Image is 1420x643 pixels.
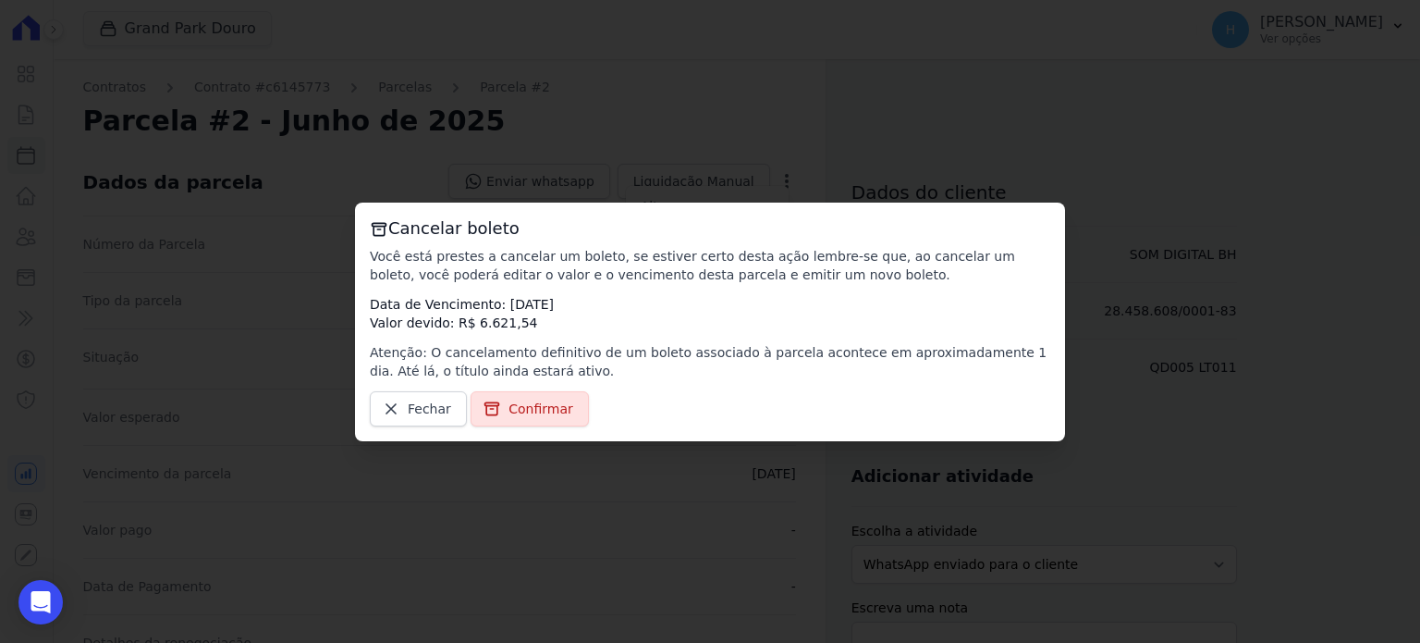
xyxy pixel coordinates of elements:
h3: Cancelar boleto [370,217,1050,240]
p: Atenção: O cancelamento definitivo de um boleto associado à parcela acontece em aproximadamente 1... [370,343,1050,380]
div: Open Intercom Messenger [18,580,63,624]
a: Fechar [370,391,467,427]
p: Você está prestes a cancelar um boleto, se estiver certo desta ação lembre-se que, ao cancelar um... [370,247,1050,284]
p: Data de Vencimento: [DATE] Valor devido: R$ 6.621,54 [370,295,1050,332]
span: Confirmar [508,400,573,418]
span: Fechar [408,400,451,418]
a: Confirmar [471,391,589,427]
